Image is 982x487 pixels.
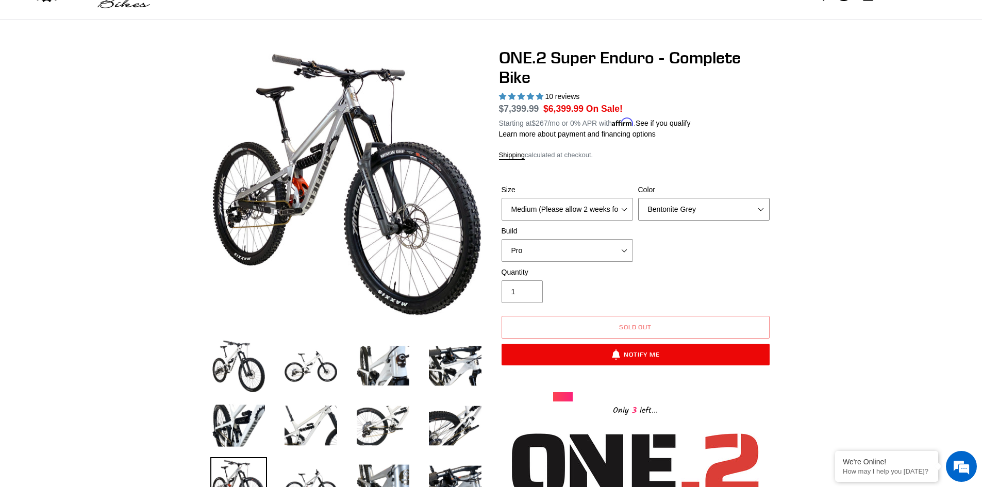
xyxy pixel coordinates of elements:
[499,104,539,114] s: $7,399.99
[499,92,545,100] span: 5.00 stars
[355,397,411,454] img: Load image into Gallery viewer, ONE.2 Super Enduro - Complete Bike
[543,104,584,114] span: $6,399.99
[843,458,930,466] div: We're Online!
[282,338,339,394] img: Load image into Gallery viewer, ONE.2 Super Enduro - Complete Bike
[612,117,634,126] span: Affirm
[499,150,772,160] div: calculated at checkout.
[629,404,640,417] span: 3
[427,338,484,394] img: Load image into Gallery viewer, ONE.2 Super Enduro - Complete Bike
[553,401,718,417] div: Only left...
[355,338,411,394] img: Load image into Gallery viewer, ONE.2 Super Enduro - Complete Bike
[638,184,770,195] label: Color
[586,102,623,115] span: On Sale!
[499,151,525,160] a: Shipping
[499,115,691,129] p: Starting at /mo or 0% APR with .
[210,397,267,454] img: Load image into Gallery viewer, ONE.2 Super Enduro - Complete Bike
[502,184,633,195] label: Size
[502,316,770,339] button: Sold out
[502,267,633,278] label: Quantity
[545,92,579,100] span: 10 reviews
[210,338,267,394] img: Load image into Gallery viewer, ONE.2 Super Enduro - Complete Bike
[619,323,652,331] span: Sold out
[499,130,656,138] a: Learn more about payment and financing options
[502,344,770,365] button: Notify Me
[499,48,772,88] h1: ONE.2 Super Enduro - Complete Bike
[531,119,547,127] span: $267
[843,467,930,475] p: How may I help you today?
[427,397,484,454] img: Load image into Gallery viewer, ONE.2 Super Enduro - Complete Bike
[502,226,633,237] label: Build
[282,397,339,454] img: Load image into Gallery viewer, ONE.2 Super Enduro - Complete Bike
[636,119,691,127] a: See if you qualify - Learn more about Affirm Financing (opens in modal)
